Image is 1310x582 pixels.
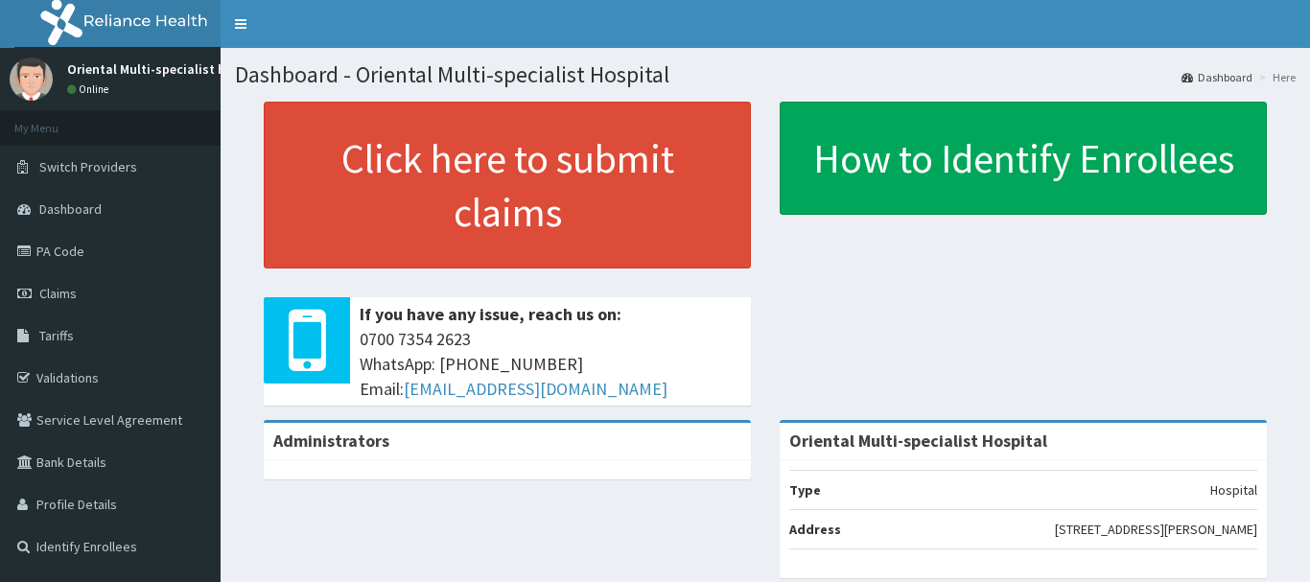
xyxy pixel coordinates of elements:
span: Claims [39,285,77,302]
a: Online [67,82,113,96]
span: 0700 7354 2623 WhatsApp: [PHONE_NUMBER] Email: [360,327,741,401]
a: [EMAIL_ADDRESS][DOMAIN_NAME] [404,378,667,400]
p: Hospital [1210,480,1257,500]
h1: Dashboard - Oriental Multi-specialist Hospital [235,62,1296,87]
p: [STREET_ADDRESS][PERSON_NAME] [1055,520,1257,539]
span: Dashboard [39,200,102,218]
span: Switch Providers [39,158,137,175]
strong: Oriental Multi-specialist Hospital [789,430,1047,452]
b: Address [789,521,841,538]
p: Oriental Multi-specialist hospital Hospital [67,62,323,76]
b: Type [789,481,821,499]
a: Click here to submit claims [264,102,751,268]
li: Here [1254,69,1296,85]
b: Administrators [273,430,389,452]
a: How to Identify Enrollees [780,102,1267,215]
a: Dashboard [1181,69,1252,85]
img: User Image [10,58,53,101]
b: If you have any issue, reach us on: [360,303,621,325]
span: Tariffs [39,327,74,344]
